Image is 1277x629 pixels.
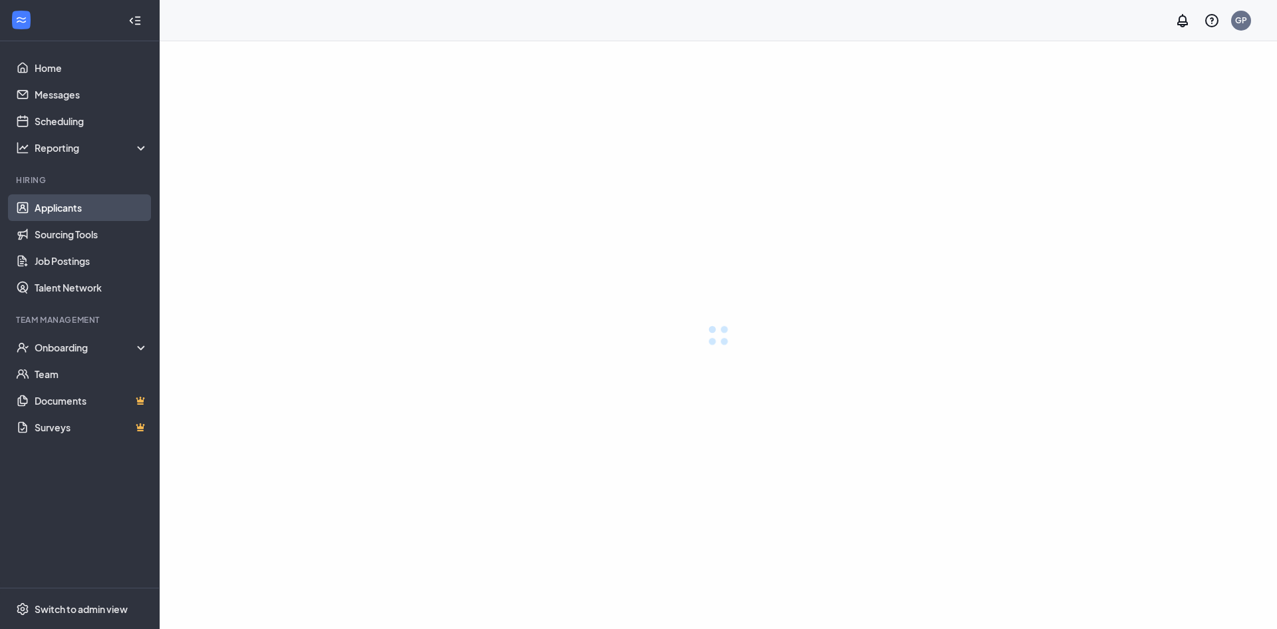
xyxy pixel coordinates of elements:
svg: Settings [16,602,29,616]
svg: WorkstreamLogo [15,13,28,27]
a: Messages [35,81,148,108]
a: Applicants [35,194,148,221]
a: Job Postings [35,248,148,274]
div: Switch to admin view [35,602,128,616]
div: Reporting [35,141,149,154]
a: SurveysCrown [35,414,148,441]
div: Team Management [16,314,146,325]
div: Onboarding [35,341,149,354]
div: GP [1235,15,1247,26]
a: Talent Network [35,274,148,301]
a: DocumentsCrown [35,387,148,414]
a: Team [35,361,148,387]
svg: Collapse [128,14,142,27]
a: Sourcing Tools [35,221,148,248]
svg: Notifications [1175,13,1191,29]
svg: QuestionInfo [1204,13,1220,29]
div: Hiring [16,174,146,186]
svg: Analysis [16,141,29,154]
a: Scheduling [35,108,148,134]
a: Home [35,55,148,81]
svg: UserCheck [16,341,29,354]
